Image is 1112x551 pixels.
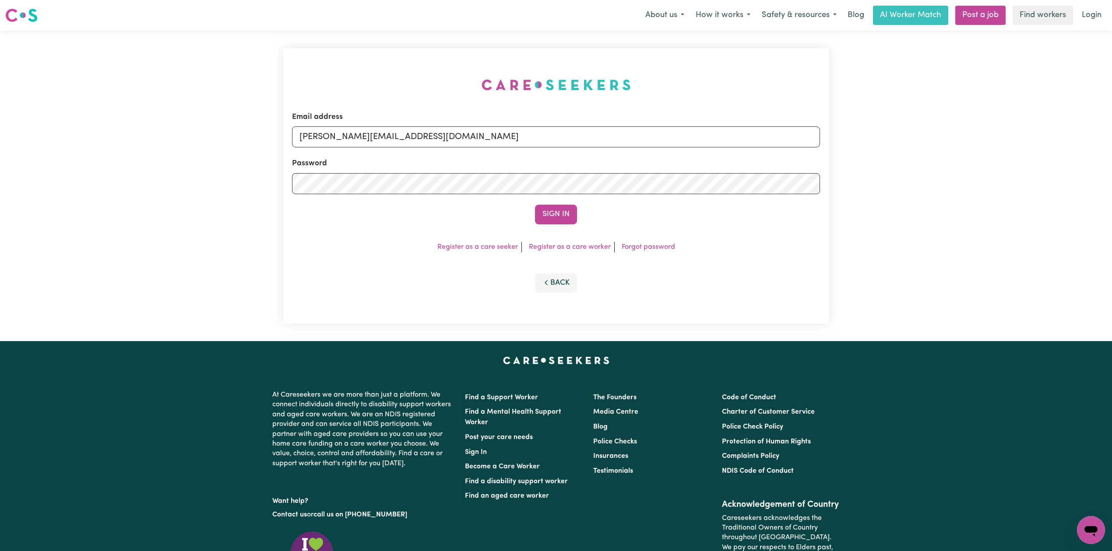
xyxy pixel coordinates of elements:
button: About us [640,6,690,24]
a: Become a Care Worker [465,463,540,470]
a: Complaints Policy [722,453,779,460]
a: Find a Mental Health Support Worker [465,408,561,426]
a: Find an aged care worker [465,492,549,499]
a: NDIS Code of Conduct [722,467,794,474]
p: Want help? [272,493,454,506]
button: Safety & resources [756,6,842,24]
label: Email address [292,112,343,123]
p: or [272,506,454,523]
iframe: Button to launch messaging window [1077,516,1105,544]
button: How it works [690,6,756,24]
a: Protection of Human Rights [722,438,811,445]
a: Find a Support Worker [465,394,538,401]
a: Insurances [593,453,628,460]
h2: Acknowledgement of Country [722,499,840,510]
a: Media Centre [593,408,638,415]
a: Careseekers logo [5,5,38,25]
a: Police Check Policy [722,423,783,430]
a: Forgot password [622,244,675,251]
a: Code of Conduct [722,394,776,401]
a: The Founders [593,394,637,401]
a: Blog [842,6,869,25]
button: Back [535,273,577,293]
a: Careseekers home page [503,357,609,364]
a: Blog [593,423,608,430]
button: Sign In [535,205,577,224]
a: Login [1077,6,1107,25]
p: At Careseekers we are more than just a platform. We connect individuals directly to disability su... [272,387,454,472]
a: Register as a care seeker [437,244,518,251]
input: Email address [292,126,820,147]
a: Post your care needs [465,434,533,441]
a: Contact us [272,511,307,518]
a: Register as a care worker [529,244,611,251]
a: AI Worker Match [873,6,948,25]
a: Post a job [955,6,1006,25]
img: Careseekers logo [5,7,38,23]
a: Find workers [1013,6,1073,25]
a: Police Checks [593,438,637,445]
a: Sign In [465,449,487,456]
label: Password [292,158,327,169]
a: call us on [PHONE_NUMBER] [313,511,407,518]
a: Testimonials [593,467,633,474]
a: Charter of Customer Service [722,408,815,415]
a: Find a disability support worker [465,478,568,485]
